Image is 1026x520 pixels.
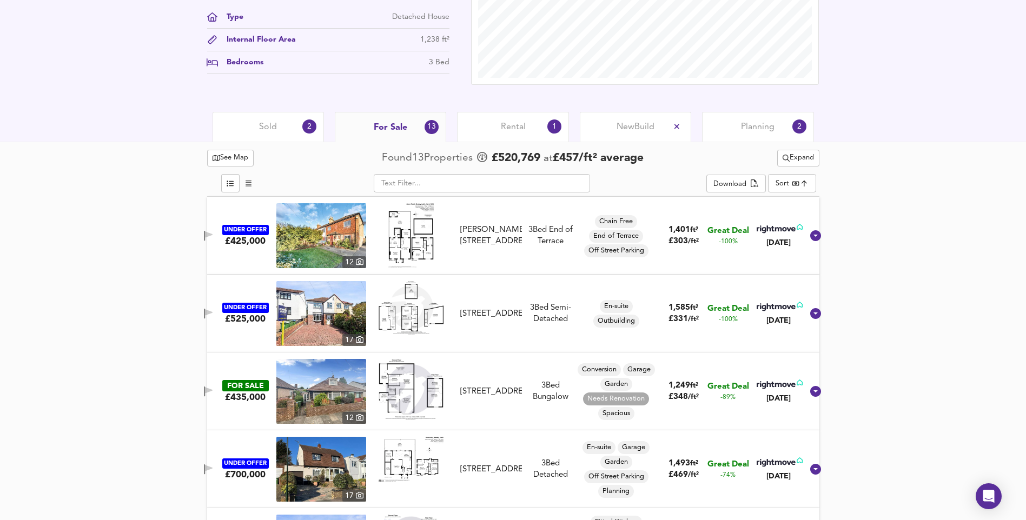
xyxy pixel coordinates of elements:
[809,229,822,242] svg: Show Details
[976,483,1002,509] div: Open Intercom Messenger
[618,443,650,452] span: Garage
[276,359,366,424] a: property thumbnail 12
[342,256,366,268] div: 12
[668,315,699,323] span: £ 331
[690,226,698,234] span: ft²
[379,359,444,420] img: Floorplan
[690,382,698,389] span: ft²
[668,237,699,245] span: £ 303
[690,460,698,467] span: ft²
[593,316,639,326] span: Outbuilding
[259,121,277,133] span: Sold
[593,315,639,328] div: Outbuilding
[526,224,575,248] div: 3 Bed End of Terrace
[589,230,643,243] div: End of Terrace
[429,57,449,68] div: 3 Bed
[706,175,765,193] div: split button
[809,463,822,476] svg: Show Details
[276,359,366,424] img: property thumbnail
[213,152,249,164] span: See Map
[547,119,561,134] div: 1
[425,120,439,134] div: 13
[617,121,654,133] span: New Build
[222,458,269,469] div: UNDER OFFER
[688,394,699,401] span: / ft²
[583,392,649,405] div: Needs Renovation
[342,412,366,424] div: 12
[379,437,444,482] img: Floorplan
[668,226,690,234] span: 1,401
[207,430,819,508] div: UNDER OFFER£700,000 property thumbnail 17 Floorplan[STREET_ADDRESS]3Bed DetachedEn-suiteGarageGar...
[225,469,266,481] div: £700,000
[668,304,690,312] span: 1,585
[688,238,699,245] span: / ft²
[776,178,789,189] div: Sort
[595,215,637,228] div: Chain Free
[719,315,738,324] span: -100%
[218,57,263,68] div: Bedrooms
[460,464,522,475] div: [STREET_ADDRESS]
[460,386,522,397] div: [STREET_ADDRESS]
[668,471,699,479] span: £ 469
[809,307,822,320] svg: Show Details
[720,471,736,480] span: -74%
[225,391,266,403] div: £435,000
[492,150,540,166] span: £ 520,769
[420,34,449,45] div: 1,238 ft²
[501,121,526,133] span: Rental
[222,225,269,235] div: UNDER OFFER
[754,315,803,326] div: [DATE]
[707,225,749,237] span: Great Deal
[374,122,407,134] span: For Sale
[222,303,269,313] div: UNDER OFFER
[600,378,632,391] div: Garden
[600,456,632,469] div: Garden
[707,381,749,392] span: Great Deal
[598,486,634,496] span: Planning
[623,365,655,375] span: Garage
[600,457,632,467] span: Garden
[207,352,819,430] div: FOR SALE£435,000 property thumbnail 12 Floorplan[STREET_ADDRESS]3Bed BungalowConversionGarageGard...
[741,121,775,133] span: Planning
[276,203,366,268] img: property thumbnail
[668,393,699,401] span: £ 348
[589,231,643,241] span: End of Terrace
[754,393,803,404] div: [DATE]
[526,458,575,481] div: 3 Bed Detached
[342,490,366,502] div: 17
[584,470,648,483] div: Off Street Parking
[600,379,632,389] span: Garden
[754,471,803,482] div: [DATE]
[207,197,819,275] div: UNDER OFFER£425,000 property thumbnail 12 Floorplan[PERSON_NAME][STREET_ADDRESS]3Bed End of Terra...
[584,244,648,257] div: Off Street Parking
[526,380,575,403] div: 3 Bed Bungalow
[623,363,655,376] div: Garage
[302,119,316,134] div: 2
[207,150,254,166] button: See Map
[600,302,633,311] span: En-suite
[584,472,648,482] span: Off Street Parking
[276,203,366,268] a: property thumbnail 12
[553,152,644,164] span: £ 457 / ft² average
[392,11,449,23] div: Detached House
[382,151,475,165] div: Found 13 Propert ies
[668,382,690,390] span: 1,249
[618,441,650,454] div: Garage
[218,11,243,23] div: Type
[688,316,699,323] span: / ft²
[276,281,366,346] a: property thumbnail 17
[595,217,637,226] span: Chain Free
[719,237,738,246] span: -100%
[598,409,634,418] span: Spacious
[578,365,621,375] span: Conversion
[276,281,366,346] img: property thumbnail
[690,304,698,311] span: ft²
[598,407,634,420] div: Spacious
[777,150,819,166] button: Expand
[809,385,822,398] svg: Show Details
[222,380,269,391] div: FOR SALE
[688,471,699,478] span: / ft²
[600,300,633,313] div: En-suite
[768,174,816,192] div: Sort
[720,393,736,402] span: -89%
